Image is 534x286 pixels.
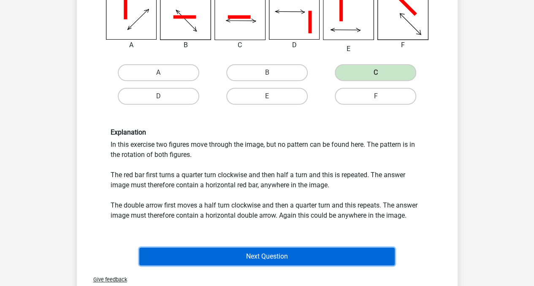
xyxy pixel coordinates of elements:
div: In this exercise two figures move through the image, but no pattern can be found here. The patter... [104,128,430,221]
button: Next Question [139,248,395,265]
div: E [317,44,380,54]
label: F [335,88,416,105]
label: C [335,64,416,81]
span: Give feedback [87,276,127,283]
h6: Explanation [111,128,424,136]
div: F [371,40,435,50]
div: B [154,40,217,50]
label: B [226,64,308,81]
div: C [208,40,272,50]
div: A [100,40,163,50]
label: A [118,64,199,81]
label: D [118,88,199,105]
label: E [226,88,308,105]
div: D [263,40,326,50]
